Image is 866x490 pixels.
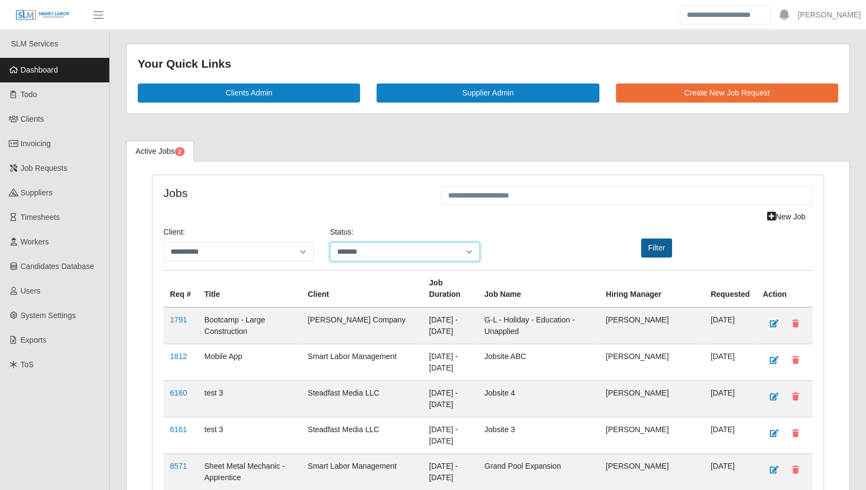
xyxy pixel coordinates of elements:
span: ToS [21,360,34,369]
img: SLM Logo [15,9,70,21]
td: Smart Labor Management [301,453,422,490]
td: [PERSON_NAME] [599,344,704,380]
td: Grand Pool Expansion [478,453,599,490]
a: 6160 [170,389,187,397]
td: [DATE] - [DATE] [422,380,478,417]
td: [PERSON_NAME] [599,417,704,453]
th: Requested [704,270,756,307]
a: 6161 [170,425,187,434]
td: Steadfast Media LLC [301,417,422,453]
td: [PERSON_NAME] Company [301,307,422,344]
label: Status: [330,226,354,238]
td: [PERSON_NAME] [599,453,704,490]
td: Jobsite 4 [478,380,599,417]
span: Invoicing [21,139,51,148]
td: Mobile App [198,344,301,380]
a: Create New Job Request [616,83,838,103]
label: Client: [163,226,185,238]
a: Active Jobs [126,141,194,162]
td: Sheet Metal Mechanic - Apprentice [198,453,301,490]
span: System Settings [21,311,76,320]
span: Exports [21,336,46,344]
a: 8571 [170,462,187,470]
span: Candidates Database [21,262,95,271]
span: Job Requests [21,164,68,172]
a: [PERSON_NAME] [798,9,861,21]
a: New Job [760,207,812,226]
span: Workers [21,237,49,246]
td: [DATE] - [DATE] [422,417,478,453]
span: Suppliers [21,188,52,197]
h4: Jobs [163,186,425,200]
th: Title [198,270,301,307]
td: [DATE] [704,380,756,417]
td: [DATE] [704,417,756,453]
span: Pending Jobs [175,147,185,156]
div: Your Quick Links [138,55,838,73]
span: SLM Services [11,39,58,48]
th: Action [756,270,812,307]
td: [DATE] - [DATE] [422,307,478,344]
th: Hiring Manager [599,270,704,307]
button: Filter [641,238,672,258]
td: [DATE] [704,307,756,344]
span: Todo [21,90,37,99]
td: [DATE] [704,344,756,380]
td: [PERSON_NAME] [599,307,704,344]
span: Users [21,286,41,295]
th: Req # [163,270,198,307]
td: [DATE] - [DATE] [422,453,478,490]
input: Search [680,5,770,25]
a: 1791 [170,315,187,324]
td: [DATE] [704,453,756,490]
a: Clients Admin [138,83,360,103]
span: Timesheets [21,213,60,222]
td: Jobsite ABC [478,344,599,380]
a: Supplier Admin [376,83,599,103]
th: Job Name [478,270,599,307]
td: Smart Labor Management [301,344,422,380]
td: Bootcamp - Large Construction [198,307,301,344]
td: G-L - Holiday - Education - Unapplied [478,307,599,344]
a: 1812 [170,352,187,361]
th: Client [301,270,422,307]
span: Clients [21,115,44,123]
td: [PERSON_NAME] [599,380,704,417]
span: Dashboard [21,65,58,74]
td: [DATE] - [DATE] [422,344,478,380]
td: test 3 [198,380,301,417]
td: test 3 [198,417,301,453]
td: Steadfast Media LLC [301,380,422,417]
th: Job Duration [422,270,478,307]
td: Jobsite 3 [478,417,599,453]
